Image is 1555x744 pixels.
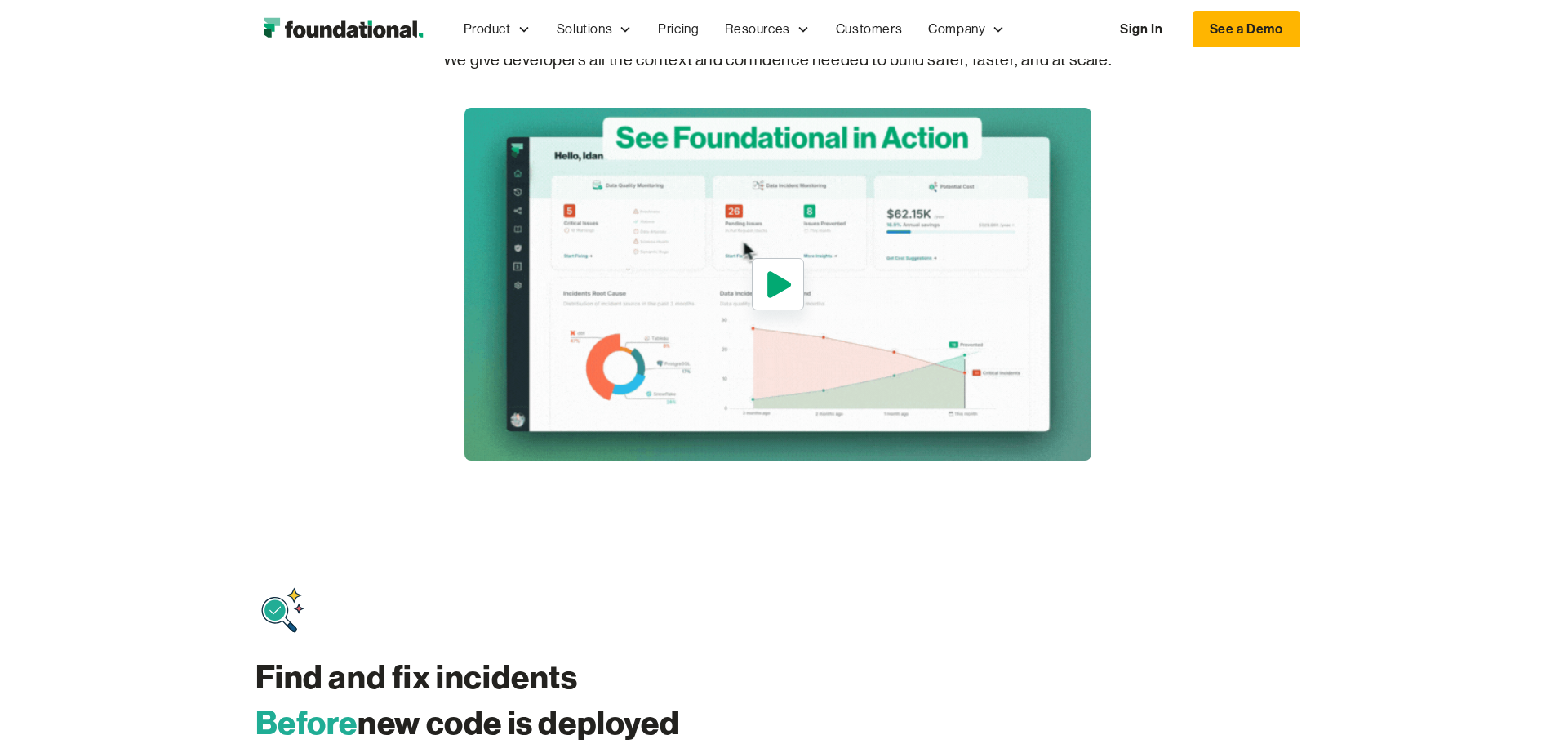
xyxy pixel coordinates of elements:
div: Company [928,19,985,40]
a: open lightbox [464,108,1091,461]
div: Product [464,19,511,40]
div: Solutions [544,2,645,56]
span: Before [255,702,358,743]
div: Resources [725,19,789,40]
a: See a Demo [1193,11,1300,47]
div: Resources [712,2,822,56]
a: home [255,13,431,46]
img: Find and Fix Icon [257,586,309,638]
a: Sign In [1104,12,1179,47]
div: Solutions [557,19,612,40]
iframe: Chat Widget [1473,666,1555,744]
div: Company [915,2,1018,56]
a: Pricing [645,2,712,56]
a: Customers [823,2,915,56]
div: וידג'ט של צ'אט [1473,666,1555,744]
img: Foundational Logo [255,13,431,46]
div: Product [451,2,544,56]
